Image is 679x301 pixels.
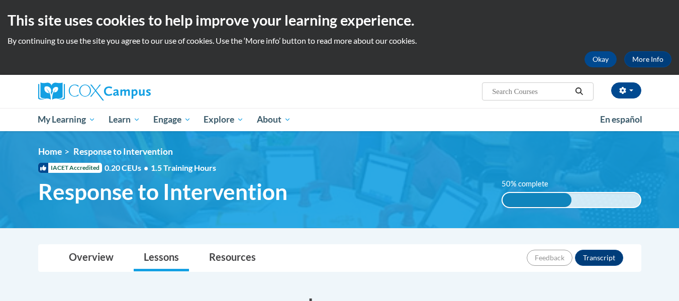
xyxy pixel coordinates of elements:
[38,178,287,205] span: Response to Intervention
[503,193,571,207] div: 50% complete
[502,178,559,189] label: 50% complete
[624,51,671,67] a: More Info
[250,108,298,131] a: About
[8,35,671,46] p: By continuing to use the site you agree to our use of cookies. Use the ‘More info’ button to read...
[144,163,148,172] span: •
[611,82,641,98] button: Account Settings
[527,250,572,266] button: Feedback
[102,108,147,131] a: Learn
[59,245,124,271] a: Overview
[38,163,102,173] span: IACET Accredited
[153,114,191,126] span: Engage
[38,82,229,101] a: Cox Campus
[38,146,62,157] a: Home
[257,114,291,126] span: About
[134,245,189,271] a: Lessons
[571,85,587,97] button: Search
[73,146,173,157] span: Response to Intervention
[594,109,649,130] a: En español
[38,114,95,126] span: My Learning
[38,82,151,101] img: Cox Campus
[491,85,571,97] input: Search Courses
[147,108,198,131] a: Engage
[585,51,617,67] button: Okay
[109,114,140,126] span: Learn
[32,108,103,131] a: My Learning
[23,108,656,131] div: Main menu
[600,114,642,125] span: En español
[199,245,266,271] a: Resources
[151,163,216,172] span: 1.5 Training Hours
[8,10,671,30] h2: This site uses cookies to help improve your learning experience.
[105,162,151,173] span: 0.20 CEUs
[197,108,250,131] a: Explore
[575,250,623,266] button: Transcript
[204,114,244,126] span: Explore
